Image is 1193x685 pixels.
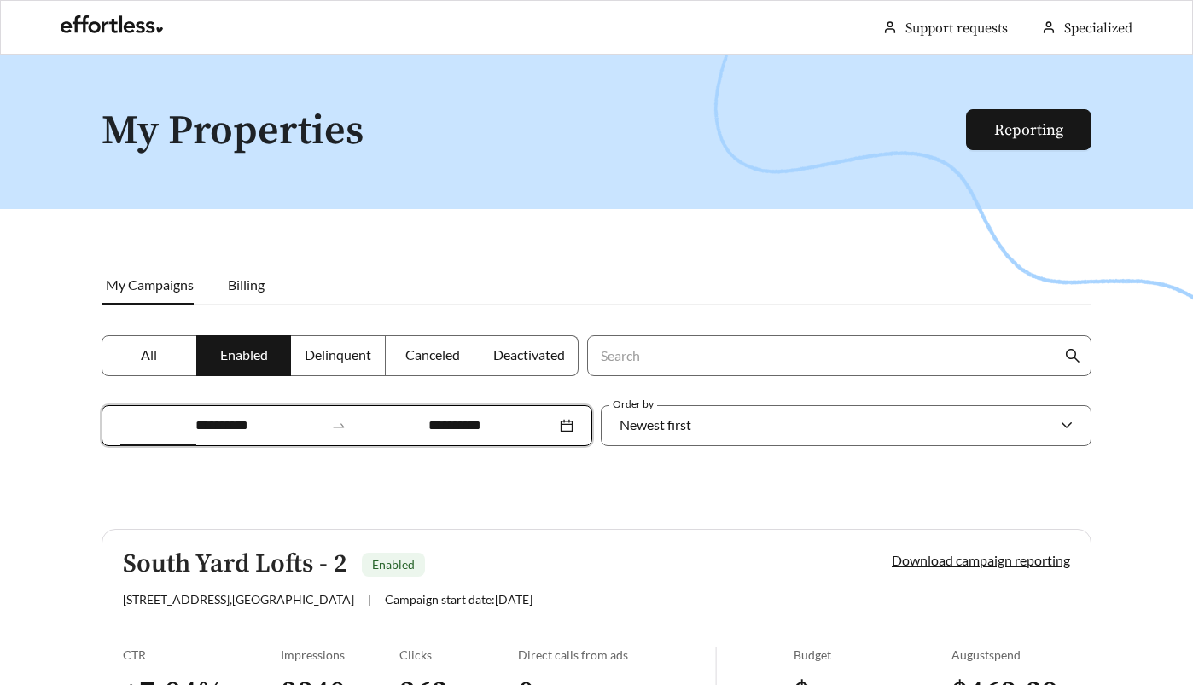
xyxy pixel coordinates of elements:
[228,276,265,293] span: Billing
[123,550,347,578] h5: South Yard Lofts - 2
[1064,20,1132,37] span: Specialized
[123,647,281,662] div: CTR
[102,109,968,154] h1: My Properties
[385,592,532,607] span: Campaign start date: [DATE]
[305,346,371,363] span: Delinquent
[106,276,194,293] span: My Campaigns
[405,346,460,363] span: Canceled
[905,20,1008,37] a: Support requests
[518,647,715,662] div: Direct calls from ads
[368,592,371,607] span: |
[372,557,415,572] span: Enabled
[281,647,399,662] div: Impressions
[951,647,1070,662] div: August spend
[331,418,346,433] span: to
[141,346,157,363] span: All
[794,647,951,662] div: Budget
[399,647,518,662] div: Clicks
[892,552,1070,568] a: Download campaign reporting
[966,109,1091,150] button: Reporting
[123,592,354,607] span: [STREET_ADDRESS] , [GEOGRAPHIC_DATA]
[620,416,691,432] span: Newest first
[994,120,1063,140] a: Reporting
[220,346,268,363] span: Enabled
[493,346,565,363] span: Deactivated
[1065,348,1080,363] span: search
[331,418,346,433] span: swap-right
